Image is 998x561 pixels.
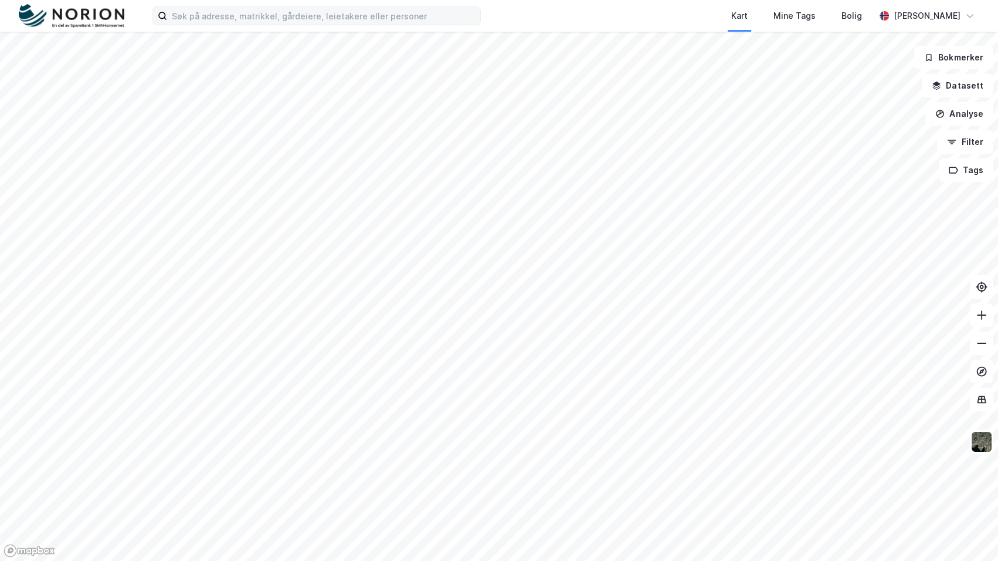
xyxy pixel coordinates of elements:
[19,4,124,28] img: norion-logo.80e7a08dc31c2e691866.png
[167,7,480,25] input: Søk på adresse, matrikkel, gårdeiere, leietakere eller personer
[922,74,993,97] button: Datasett
[939,505,998,561] iframe: Chat Widget
[937,130,993,154] button: Filter
[914,46,993,69] button: Bokmerker
[939,505,998,561] div: Kontrollprogram for chat
[939,158,993,182] button: Tags
[894,9,960,23] div: [PERSON_NAME]
[970,431,993,453] img: 9k=
[773,9,816,23] div: Mine Tags
[731,9,748,23] div: Kart
[925,102,993,126] button: Analyse
[841,9,862,23] div: Bolig
[4,544,55,557] a: Mapbox homepage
